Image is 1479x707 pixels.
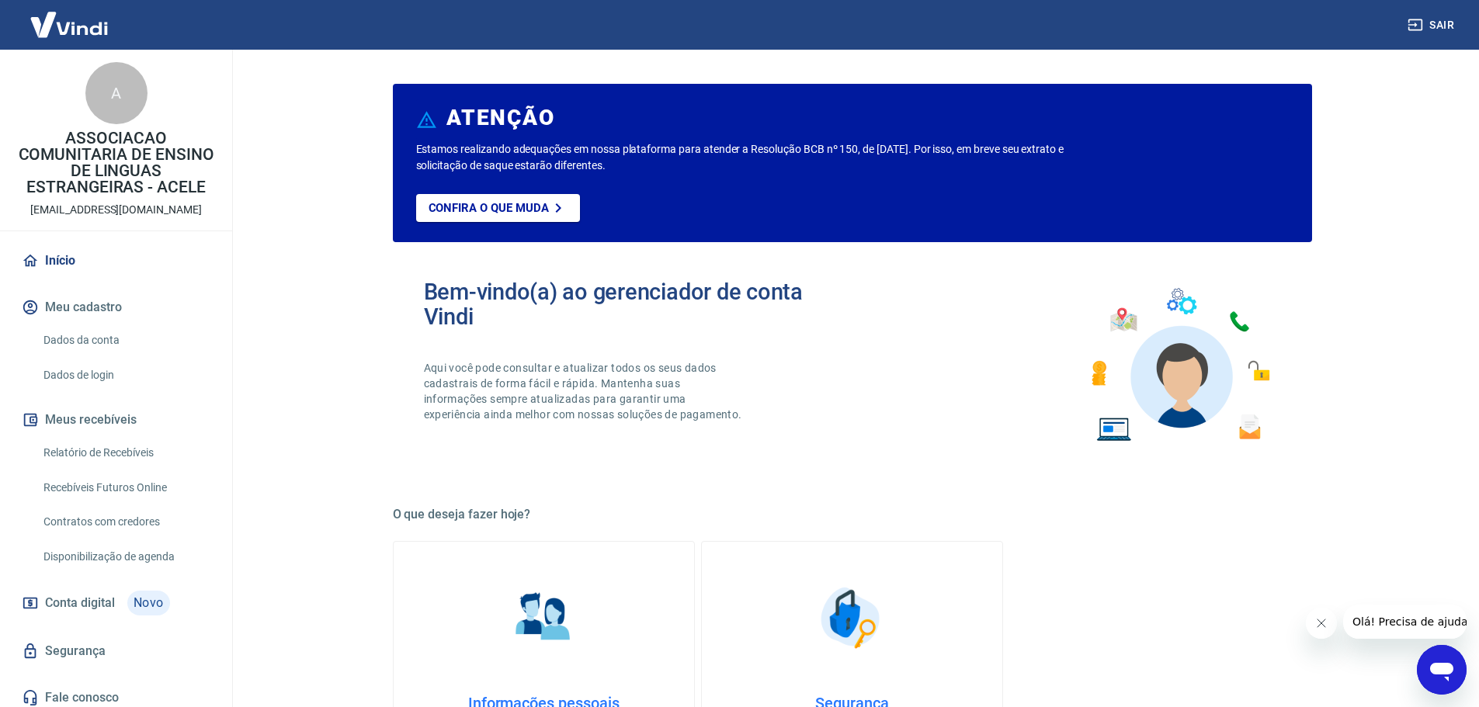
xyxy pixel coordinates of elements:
[30,202,202,218] p: [EMAIL_ADDRESS][DOMAIN_NAME]
[424,360,745,422] p: Aqui você pode consultar e atualizar todos os seus dados cadastrais de forma fácil e rápida. Mant...
[505,579,582,657] img: Informações pessoais
[12,130,220,196] p: ASSOCIACAO COMUNITARIA DE ENSINO DE LINGUAS ESTRANGEIRAS - ACELE
[45,592,115,614] span: Conta digital
[446,110,554,126] h6: ATENÇÃO
[1343,605,1467,639] iframe: Mensagem da empresa
[19,1,120,48] img: Vindi
[393,507,1312,522] h5: O que deseja fazer hoje?
[19,244,214,278] a: Início
[429,201,549,215] p: Confira o que muda
[19,290,214,324] button: Meu cadastro
[37,506,214,538] a: Contratos com credores
[1404,11,1460,40] button: Sair
[19,584,214,622] a: Conta digitalNovo
[37,437,214,469] a: Relatório de Recebíveis
[37,541,214,573] a: Disponibilização de agenda
[416,194,580,222] a: Confira o que muda
[416,141,1114,174] p: Estamos realizando adequações em nossa plataforma para atender a Resolução BCB nº 150, de [DATE]....
[19,634,214,668] a: Segurança
[813,579,891,657] img: Segurança
[1417,645,1467,695] iframe: Botão para abrir a janela de mensagens
[19,403,214,437] button: Meus recebíveis
[37,472,214,504] a: Recebíveis Futuros Online
[1306,608,1337,639] iframe: Fechar mensagem
[127,591,170,615] span: Novo
[424,279,852,329] h2: Bem-vindo(a) ao gerenciador de conta Vindi
[1078,279,1281,451] img: Imagem de um avatar masculino com diversos icones exemplificando as funcionalidades do gerenciado...
[37,359,214,391] a: Dados de login
[85,62,148,124] div: A
[9,11,130,23] span: Olá! Precisa de ajuda?
[37,324,214,356] a: Dados da conta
